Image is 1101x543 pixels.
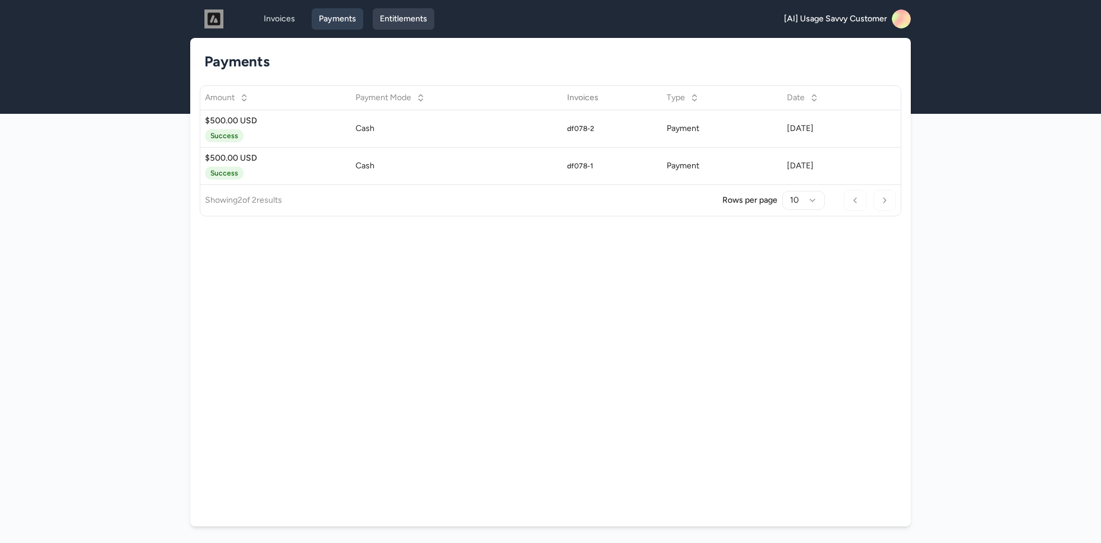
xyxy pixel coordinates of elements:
[667,160,777,172] div: payment
[660,87,706,108] button: Type
[205,115,346,127] div: $500.00 USD
[205,167,244,180] span: Success
[722,194,777,206] p: Rows per page
[205,152,346,164] div: $500.00 USD
[567,124,594,133] div: df078-2
[204,52,887,71] h1: Payments
[356,123,558,135] div: Cash
[356,92,411,104] span: Payment Mode
[787,123,896,135] div: [DATE]
[356,160,558,172] div: Cash
[205,129,244,142] span: Success
[312,8,363,30] a: Payments
[205,92,235,104] span: Amount
[567,161,593,171] div: df078-1
[562,86,662,110] th: Invoices
[348,87,433,108] button: Payment Mode
[784,9,911,28] a: [AI] Usage Savvy Customer
[257,8,302,30] a: Invoices
[667,123,777,135] div: payment
[205,194,282,206] p: Showing 2 of 2 results
[787,160,896,172] div: [DATE]
[784,13,887,25] span: [AI] Usage Savvy Customer
[667,92,685,104] span: Type
[198,87,256,108] button: Amount
[787,92,805,104] span: Date
[373,8,434,30] a: Entitlements
[195,9,233,28] img: logo_1760473421.jpeg
[780,87,826,108] button: Date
